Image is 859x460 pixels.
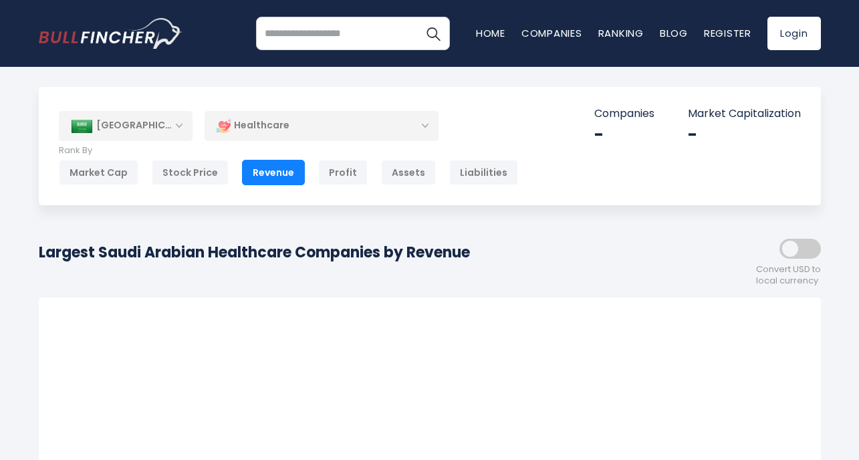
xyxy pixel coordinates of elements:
a: Go to homepage [39,18,182,49]
img: bullfincher logo [39,18,182,49]
a: Ranking [598,26,644,40]
div: - [594,124,654,145]
p: Companies [594,107,654,121]
div: Healthcare [205,110,439,141]
a: Register [704,26,751,40]
div: Market Cap [59,160,138,185]
p: Market Capitalization [688,107,801,121]
div: Assets [381,160,436,185]
div: Profit [318,160,368,185]
p: Rank By [59,145,518,156]
button: Search [416,17,450,50]
div: Liabilities [449,160,518,185]
a: Login [767,17,821,50]
div: Stock Price [152,160,229,185]
div: Revenue [242,160,305,185]
a: Home [476,26,505,40]
a: Companies [521,26,582,40]
h1: Largest Saudi Arabian Healthcare Companies by Revenue [39,241,470,263]
div: [GEOGRAPHIC_DATA] [59,111,193,140]
span: Convert USD to local currency [756,264,821,287]
a: Blog [660,26,688,40]
div: - [688,124,801,145]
